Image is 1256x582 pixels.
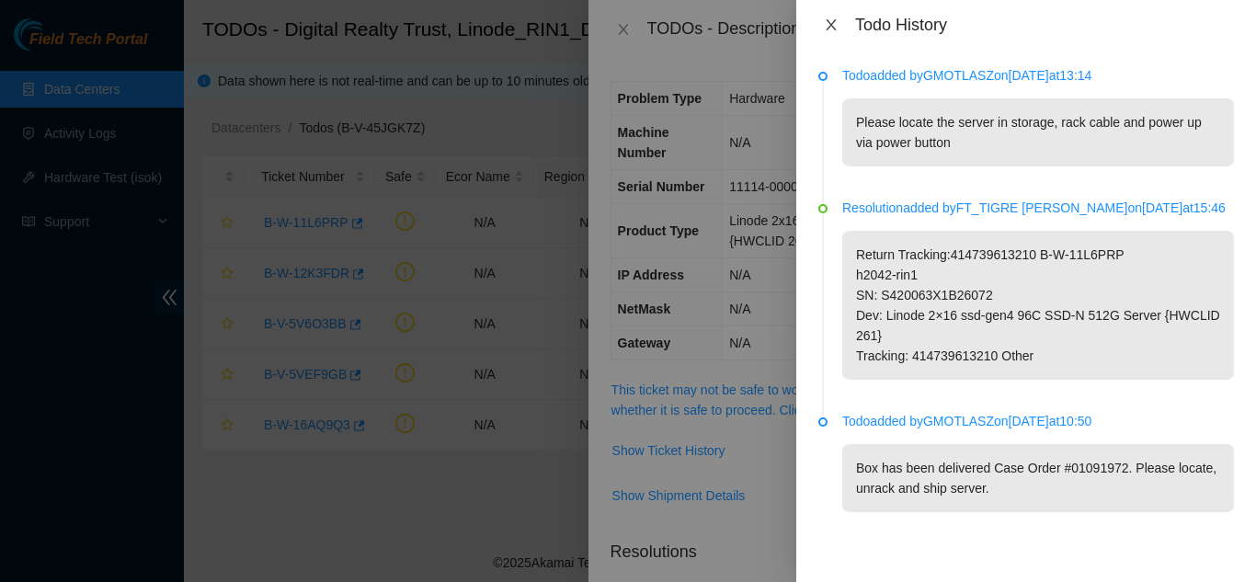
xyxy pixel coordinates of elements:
p: Resolution added by FT_TIGRE [PERSON_NAME] on [DATE] at 15:46 [842,198,1234,218]
p: Return Tracking:414739613210 B-W-11L6PRP h2042-rin1 SN: S420063X1B26072 Dev: Linode 2×16 ssd-gen4... [842,231,1234,380]
p: Please locate the server in storage, rack cable and power up via power button [842,98,1234,166]
p: Todo added by GMOTLASZ on [DATE] at 10:50 [842,411,1234,431]
span: close [824,17,839,32]
p: Todo added by GMOTLASZ on [DATE] at 13:14 [842,65,1234,86]
button: Close [818,17,844,34]
div: Todo History [855,15,1234,35]
p: Box has been delivered Case Order #01091972. Please locate, unrack and ship server. [842,444,1234,512]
